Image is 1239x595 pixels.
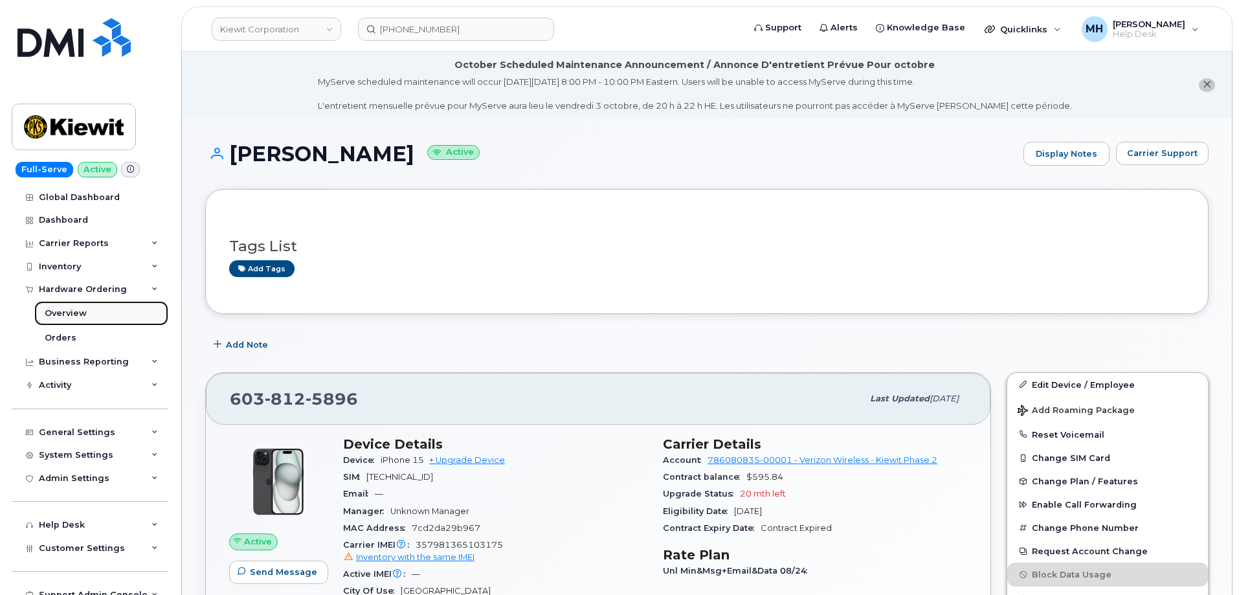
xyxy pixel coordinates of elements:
[429,455,505,465] a: + Upgrade Device
[229,260,295,276] a: Add tags
[454,58,935,72] div: October Scheduled Maintenance Announcement / Annonce D'entretient Prévue Pour octobre
[708,455,937,465] a: 786080835-00001 - Verizon Wireless - Kiewit Phase 2
[663,506,734,516] span: Eligibility Date
[1007,373,1208,396] a: Edit Device / Employee
[343,455,381,465] span: Device
[1116,142,1209,165] button: Carrier Support
[229,561,328,584] button: Send Message
[265,389,306,409] span: 812
[343,552,474,562] a: Inventory with the same IMEI
[1007,516,1208,539] button: Change Phone Number
[229,238,1185,254] h3: Tags List
[1007,493,1208,516] button: Enable Call Forwarding
[381,455,424,465] span: iPhone 15
[663,455,708,465] span: Account
[1199,78,1215,92] button: close notification
[1183,539,1229,585] iframe: Messenger Launcher
[761,523,832,533] span: Contract Expired
[1007,446,1208,469] button: Change SIM Card
[734,506,762,516] span: [DATE]
[343,540,416,550] span: Carrier IMEI
[240,443,317,521] img: iPhone_15_Black.png
[318,76,1072,112] div: MyServe scheduled maintenance will occur [DATE][DATE] 8:00 PM - 10:00 PM Eastern. Users will be u...
[663,489,740,499] span: Upgrade Status
[663,547,967,563] h3: Rate Plan
[1032,477,1138,486] span: Change Plan / Features
[1007,423,1208,446] button: Reset Voicemail
[356,552,474,562] span: Inventory with the same IMEI
[740,489,786,499] span: 20 mth left
[930,394,959,403] span: [DATE]
[427,145,480,160] small: Active
[226,339,268,351] span: Add Note
[412,569,420,579] span: —
[1032,500,1137,510] span: Enable Call Forwarding
[663,566,814,576] span: Unl Min&Msg+Email&Data 08/24
[663,523,761,533] span: Contract Expiry Date
[375,489,383,499] span: —
[343,569,412,579] span: Active IMEI
[746,472,783,482] span: $595.84
[663,472,746,482] span: Contract balance
[343,472,366,482] span: SIM
[1007,396,1208,423] button: Add Roaming Package
[1018,405,1135,418] span: Add Roaming Package
[366,472,433,482] span: [TECHNICAL_ID]
[343,436,647,452] h3: Device Details
[412,523,480,533] span: 7cd2da29b967
[343,523,412,533] span: MAC Address
[343,540,647,563] span: 357981365103175
[390,506,469,516] span: Unknown Manager
[1007,563,1208,586] button: Block Data Usage
[250,566,317,578] span: Send Message
[343,489,375,499] span: Email
[1023,142,1110,166] a: Display Notes
[230,389,358,409] span: 603
[1127,147,1198,159] span: Carrier Support
[244,535,272,548] span: Active
[663,436,967,452] h3: Carrier Details
[1007,539,1208,563] button: Request Account Change
[1007,469,1208,493] button: Change Plan / Features
[343,506,390,516] span: Manager
[306,389,358,409] span: 5896
[205,333,279,357] button: Add Note
[205,142,1017,165] h1: [PERSON_NAME]
[870,394,930,403] span: Last updated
